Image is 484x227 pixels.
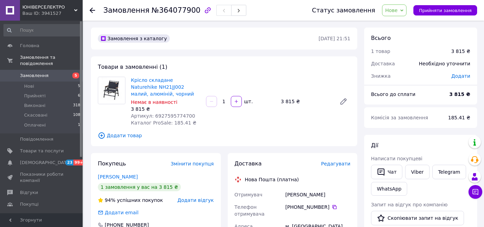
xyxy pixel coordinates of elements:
[24,122,46,128] span: Оплачені
[371,48,390,54] span: 1 товар
[78,93,80,99] span: 6
[371,73,391,79] span: Знижка
[371,35,391,41] span: Всього
[20,213,57,219] span: Каталог ProSale
[104,209,139,216] div: Додати email
[152,6,200,14] span: №364077900
[243,176,301,183] div: Нова Пошта (платна)
[371,165,402,179] button: Чат
[20,54,83,67] span: Замовлення та повідомлення
[419,8,472,13] span: Прийняти замовлення
[22,10,83,17] div: Ваш ID: 3941527
[371,202,447,207] span: Запит на відгук про компанію
[3,24,81,36] input: Пошук
[98,64,167,70] span: Товари в замовленні (1)
[451,48,470,55] div: 3 815 ₴
[73,102,80,109] span: 318
[448,115,470,120] span: 185.41 ₴
[285,204,350,210] div: [PHONE_NUMBER]
[20,190,38,196] span: Відгуки
[20,73,49,79] span: Замовлення
[415,56,474,71] div: Необхідно уточнити
[78,83,80,89] span: 5
[24,93,45,99] span: Прийняті
[98,197,163,204] div: успішних покупок
[20,43,39,49] span: Головна
[405,165,429,179] a: Viber
[20,160,71,166] span: [DEMOGRAPHIC_DATA]
[73,160,85,165] span: 99+
[72,73,79,78] span: 5
[371,182,407,196] a: WhatsApp
[371,211,464,225] button: Скопіювати запит на відгук
[312,7,375,14] div: Статус замовлення
[371,115,428,120] span: Комісія за замовлення
[278,97,334,106] div: 3 815 ₴
[468,185,482,199] button: Чат з покупцем
[449,91,470,97] b: 3 815 ₴
[321,161,350,166] span: Редагувати
[97,209,139,216] div: Додати email
[24,83,34,89] span: Нові
[235,204,265,217] span: Телефон отримувача
[20,148,64,154] span: Товари та послуги
[20,136,53,142] span: Повідомлення
[319,36,350,41] time: [DATE] 21:51
[103,6,150,14] span: Замовлення
[371,61,395,66] span: Доставка
[90,7,95,14] div: Повернутися назад
[22,4,74,10] span: ЮНІВЕРСЕЛЕКТРО
[131,99,177,105] span: Немає в наявності
[284,188,352,201] div: [PERSON_NAME]
[131,120,196,126] span: Каталог ProSale: 185.41 ₴
[20,201,39,207] span: Покупці
[98,132,350,139] span: Додати товар
[73,112,80,118] span: 108
[432,165,466,179] a: Telegram
[20,171,64,184] span: Показники роботи компанії
[98,77,125,104] img: Крісло складане Naturehike NH21JJ002 малий, алюміній, чорний
[177,197,214,203] span: Додати відгук
[371,91,415,97] span: Всього до сплати
[98,183,181,191] div: 1 замовлення у вас на 3 815 ₴
[98,160,126,167] span: Покупець
[385,8,398,13] span: Нове
[24,102,45,109] span: Виконані
[171,161,214,166] span: Змінити покупця
[243,98,254,105] div: шт.
[413,5,477,15] button: Прийняти замовлення
[371,142,378,149] span: Дії
[235,192,262,197] span: Отримувач
[371,156,422,161] span: Написати покупцеві
[131,77,194,97] a: Крісло складане Naturehike NH21JJ002 малий, алюміній, чорний
[98,34,170,43] div: Замовлення з каталогу
[24,112,48,118] span: Скасовані
[78,122,80,128] span: 1
[98,174,138,180] a: [PERSON_NAME]
[131,113,195,119] span: Артикул: 6927595774700
[131,106,200,112] div: 3 815 ₴
[65,160,73,165] span: 23
[235,160,262,167] span: Доставка
[337,95,350,108] a: Редагувати
[451,73,470,79] span: Додати
[105,197,115,203] span: 94%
